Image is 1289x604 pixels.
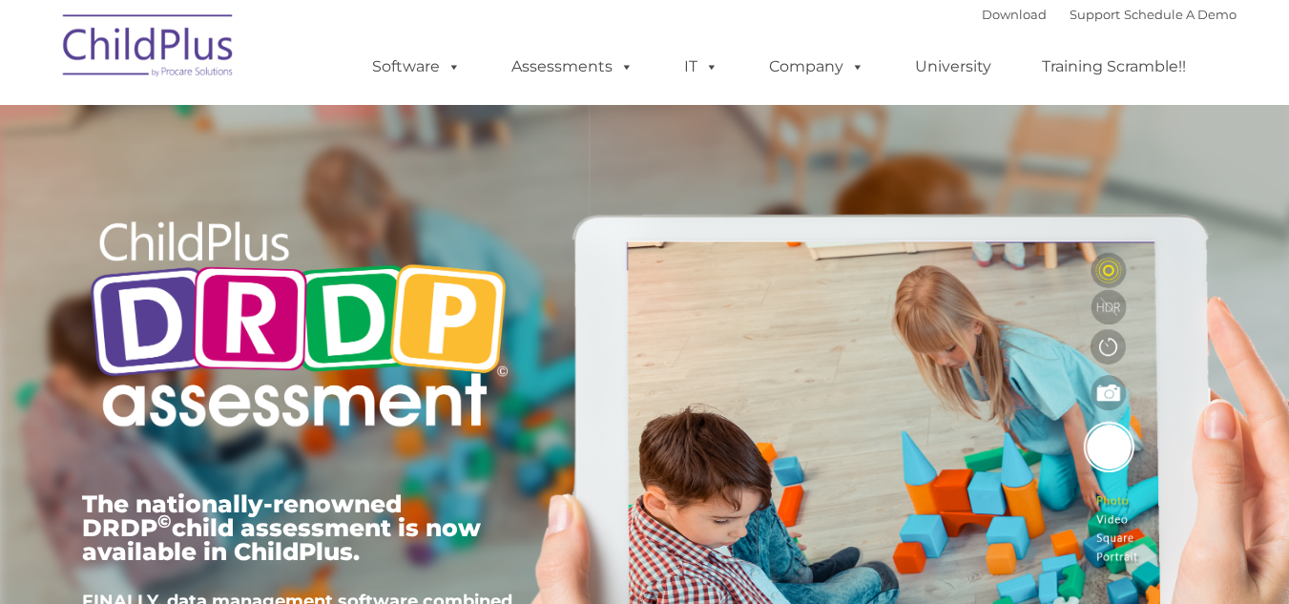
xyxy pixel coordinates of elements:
a: Assessments [492,48,653,86]
a: University [896,48,1010,86]
a: Software [353,48,480,86]
a: Support [1070,7,1120,22]
font: | [982,7,1237,22]
img: ChildPlus by Procare Solutions [53,1,244,96]
a: Schedule A Demo [1124,7,1237,22]
img: Copyright - DRDP Logo Light [82,196,515,459]
span: The nationally-renowned DRDP child assessment is now available in ChildPlus. [82,489,481,566]
a: Download [982,7,1047,22]
a: IT [665,48,738,86]
a: Training Scramble!! [1023,48,1205,86]
a: Company [750,48,884,86]
sup: © [157,510,172,532]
